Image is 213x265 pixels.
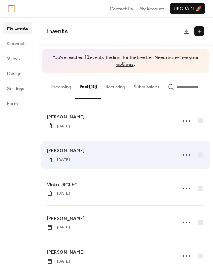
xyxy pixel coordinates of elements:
a: Design [3,68,32,79]
span: My Events [7,25,28,32]
a: Settings [3,83,32,94]
span: Views [7,55,20,62]
a: Contact Us [110,5,133,12]
button: Recurring [101,73,129,98]
a: My Events [3,22,32,34]
span: [PERSON_NAME] [47,215,84,222]
img: logo [8,5,15,12]
a: My Account [139,5,164,12]
span: [DATE] [47,123,70,129]
span: Connect [7,40,25,47]
span: Settings [7,85,24,92]
a: Connect [3,38,32,49]
a: [PERSON_NAME] [47,113,84,121]
span: Design [7,70,21,77]
span: [DATE] [47,191,70,197]
span: [PERSON_NAME] [47,114,84,121]
a: [PERSON_NAME] [47,147,84,155]
span: [DATE] [47,224,70,231]
button: Upgrade🚀 [170,3,205,14]
button: Past (10) [75,73,101,98]
span: [PERSON_NAME] [47,249,84,256]
a: Form [3,98,32,109]
span: You've reached 10 events, the limit for the free tier. Need more? . [49,54,202,68]
span: [DATE] [47,157,70,163]
span: Upgrade 🚀 [174,5,202,12]
a: See your options [116,53,199,69]
a: Vinko TRGLEC [47,181,77,189]
span: Events [47,25,68,38]
a: [PERSON_NAME] [47,248,84,256]
span: [DATE] [47,258,70,265]
span: Form [7,100,18,107]
a: [PERSON_NAME] [47,215,84,222]
button: Upcoming [45,73,75,98]
button: Submissions [129,73,164,98]
a: Views [3,53,32,64]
